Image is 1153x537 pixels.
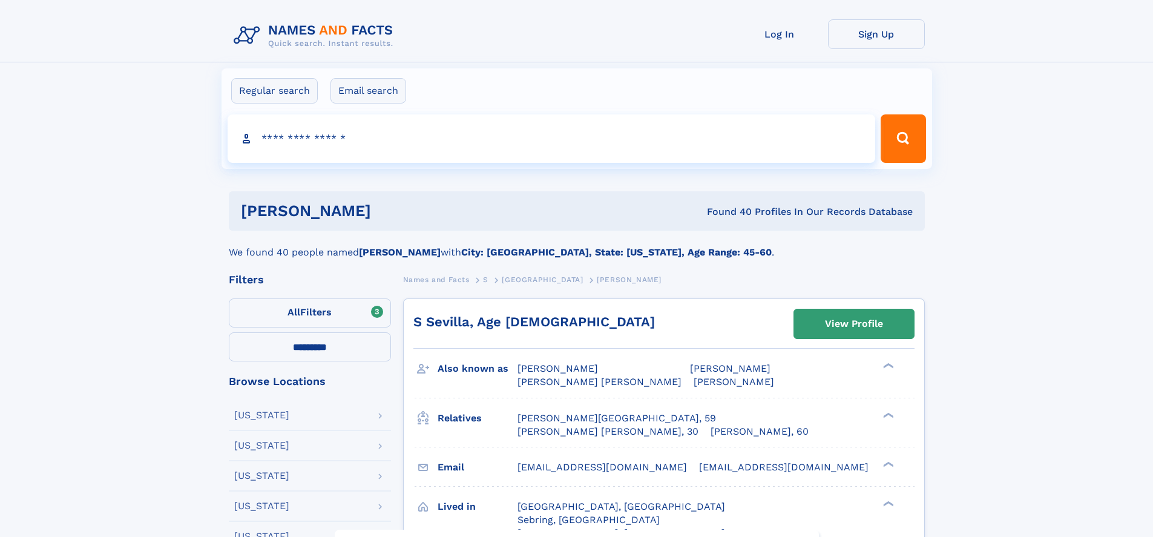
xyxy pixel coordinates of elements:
[880,499,895,507] div: ❯
[229,298,391,328] label: Filters
[694,376,774,387] span: [PERSON_NAME]
[330,78,406,104] label: Email search
[699,461,869,473] span: [EMAIL_ADDRESS][DOMAIN_NAME]
[413,314,655,329] a: S Sevilla, Age [DEMOGRAPHIC_DATA]
[231,78,318,104] label: Regular search
[229,19,403,52] img: Logo Names and Facts
[438,457,517,478] h3: Email
[229,376,391,387] div: Browse Locations
[438,496,517,517] h3: Lived in
[880,460,895,468] div: ❯
[502,272,583,287] a: [GEOGRAPHIC_DATA]
[438,358,517,379] h3: Also known as
[539,205,913,219] div: Found 40 Profiles In Our Records Database
[517,514,660,525] span: Sebring, [GEOGRAPHIC_DATA]
[359,246,441,258] b: [PERSON_NAME]
[731,19,828,49] a: Log In
[403,272,470,287] a: Names and Facts
[461,246,772,258] b: City: [GEOGRAPHIC_DATA], State: [US_STATE], Age Range: 45-60
[502,275,583,284] span: [GEOGRAPHIC_DATA]
[825,310,883,338] div: View Profile
[517,425,698,438] a: [PERSON_NAME] [PERSON_NAME], 30
[287,306,300,318] span: All
[229,231,925,260] div: We found 40 people named with .
[517,501,725,512] span: [GEOGRAPHIC_DATA], [GEOGRAPHIC_DATA]
[880,411,895,419] div: ❯
[828,19,925,49] a: Sign Up
[234,471,289,481] div: [US_STATE]
[483,272,488,287] a: S
[517,461,687,473] span: [EMAIL_ADDRESS][DOMAIN_NAME]
[880,362,895,370] div: ❯
[229,274,391,285] div: Filters
[483,275,488,284] span: S
[228,114,876,163] input: search input
[438,408,517,429] h3: Relatives
[234,441,289,450] div: [US_STATE]
[597,275,662,284] span: [PERSON_NAME]
[234,410,289,420] div: [US_STATE]
[517,363,598,374] span: [PERSON_NAME]
[690,363,770,374] span: [PERSON_NAME]
[234,501,289,511] div: [US_STATE]
[517,412,716,425] a: [PERSON_NAME][GEOGRAPHIC_DATA], 59
[881,114,925,163] button: Search Button
[241,203,539,219] h1: [PERSON_NAME]
[711,425,809,438] a: [PERSON_NAME], 60
[517,376,682,387] span: [PERSON_NAME] [PERSON_NAME]
[794,309,914,338] a: View Profile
